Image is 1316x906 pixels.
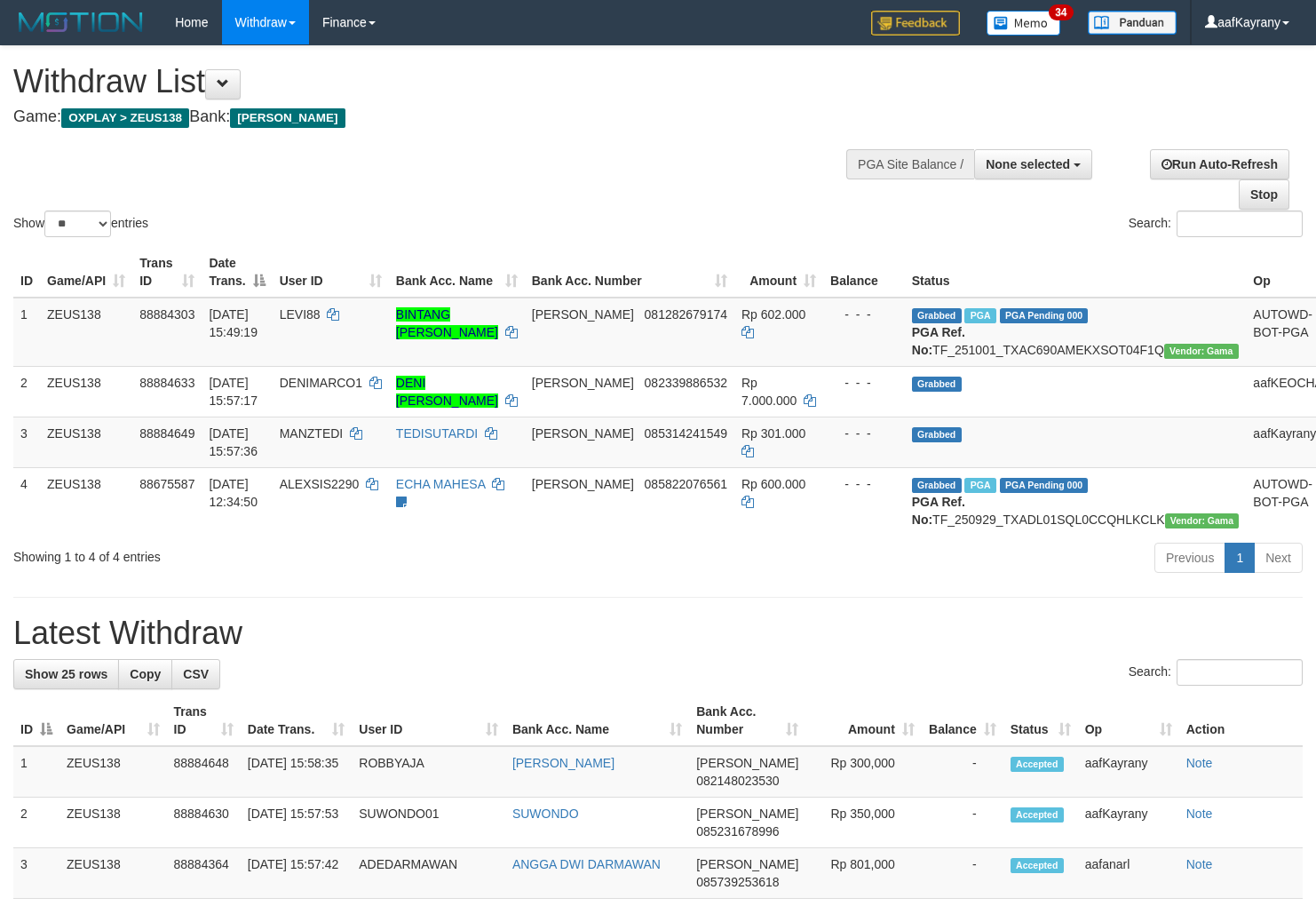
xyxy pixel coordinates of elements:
span: 88675587 [139,477,194,491]
span: Vendor URL: https://trx31.1velocity.biz [1165,513,1240,528]
span: Copy [130,667,161,681]
td: 3 [13,848,59,899]
a: Note [1186,756,1213,770]
span: Copy 081282679174 to clipboard [645,307,727,322]
span: Rp 301.000 [741,426,805,441]
th: Date Trans.: activate to sort column descending [202,247,272,298]
a: Stop [1239,179,1289,210]
th: Bank Acc. Number: activate to sort column ascending [689,695,805,746]
td: 88884364 [167,848,241,899]
span: PGA Pending [1000,308,1089,323]
img: MOTION_logo.png [13,9,148,36]
th: User ID: activate to sort column ascending [352,695,505,746]
img: Button%20Memo.svg [987,11,1061,36]
th: Game/API: activate to sort column ascending [40,247,132,298]
span: PGA Pending [1000,478,1089,493]
span: MANZTEDI [280,426,344,441]
a: DENI [PERSON_NAME] [396,376,498,408]
span: CSV [183,667,209,681]
td: ZEUS138 [40,298,132,367]
td: 1 [13,746,59,798]
td: 88884630 [167,798,241,848]
input: Search: [1177,211,1303,237]
th: Status [905,247,1247,298]
label: Search: [1129,659,1303,686]
th: Date Trans.: activate to sort column ascending [241,695,352,746]
span: 34 [1049,4,1073,20]
td: ZEUS138 [40,417,132,467]
span: [PERSON_NAME] [696,807,798,821]
span: Marked by aafanarl [964,308,995,323]
td: ZEUS138 [59,848,167,899]
a: ANGGA DWI DARMAWAN [512,857,661,871]
span: [PERSON_NAME] [532,307,634,322]
span: Accepted [1011,807,1064,823]
td: 1 [13,298,40,367]
div: PGA Site Balance / [846,149,974,179]
span: [PERSON_NAME] [532,376,634,390]
td: ZEUS138 [59,746,167,798]
select: Showentries [44,211,111,237]
th: Action [1179,695,1303,746]
a: Show 25 rows [13,659,119,689]
span: Copy 082148023530 to clipboard [696,774,779,788]
td: 2 [13,366,40,417]
th: User ID: activate to sort column ascending [273,247,389,298]
span: [PERSON_NAME] [230,108,345,128]
td: [DATE] 15:57:53 [241,798,352,848]
th: ID [13,247,40,298]
td: ZEUS138 [59,798,167,848]
b: PGA Ref. No: [912,325,965,357]
div: - - - [830,475,898,493]
td: 3 [13,417,40,467]
td: TF_250929_TXADL01SQL0CCQHLKCLK [905,467,1247,536]
span: 88884649 [139,426,194,441]
td: 88884648 [167,746,241,798]
span: Marked by aafpengsreynich [964,478,995,493]
td: [DATE] 15:57:42 [241,848,352,899]
a: ECHA MAHESA [396,477,485,491]
td: ADEDARMAWAN [352,848,505,899]
label: Search: [1129,211,1303,237]
td: SUWONDO01 [352,798,505,848]
a: CSV [171,659,220,689]
span: [PERSON_NAME] [532,477,634,491]
span: Copy 085739253618 to clipboard [696,875,779,889]
span: [DATE] 15:49:19 [209,307,258,339]
span: Grabbed [912,308,962,323]
th: Game/API: activate to sort column ascending [59,695,167,746]
td: [DATE] 15:58:35 [241,746,352,798]
span: Vendor URL: https://trx31.1velocity.biz [1164,344,1239,359]
td: ZEUS138 [40,467,132,536]
td: Rp 300,000 [805,746,921,798]
span: Copy 085314241549 to clipboard [645,426,727,441]
a: SUWONDO [512,807,579,821]
th: Trans ID: activate to sort column ascending [132,247,202,298]
th: Balance: activate to sort column ascending [922,695,1003,746]
td: - [922,746,1003,798]
span: Accepted [1011,858,1064,873]
span: [PERSON_NAME] [696,857,798,871]
div: - - - [830,374,898,392]
th: Balance [823,247,905,298]
button: None selected [974,149,1092,179]
input: Search: [1177,659,1303,686]
a: BINTANG [PERSON_NAME] [396,307,498,339]
a: 1 [1225,543,1255,573]
th: Bank Acc. Name: activate to sort column ascending [389,247,525,298]
span: Copy 085822076561 to clipboard [645,477,727,491]
span: [DATE] 12:34:50 [209,477,258,509]
span: Rp 600.000 [741,477,805,491]
td: aafanarl [1078,848,1179,899]
td: Rp 350,000 [805,798,921,848]
span: DENIMARCO1 [280,376,362,390]
td: ROBBYAJA [352,746,505,798]
span: ALEXSIS2290 [280,477,360,491]
a: Next [1254,543,1303,573]
span: None selected [986,157,1070,171]
span: LEVI88 [280,307,321,322]
span: [DATE] 15:57:36 [209,426,258,458]
a: [PERSON_NAME] [512,756,614,770]
a: TEDISUTARDI [396,426,478,441]
th: Amount: activate to sort column ascending [734,247,823,298]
